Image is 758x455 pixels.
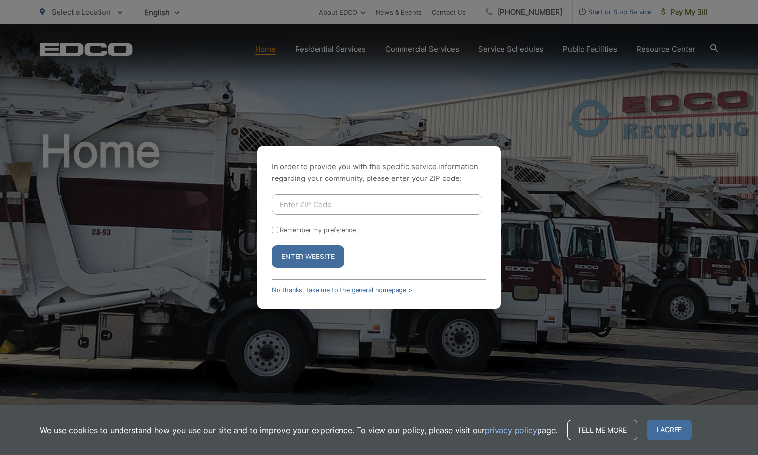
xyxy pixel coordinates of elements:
[272,161,486,184] p: In order to provide you with the specific service information regarding your community, please en...
[647,420,692,440] span: I agree
[280,226,356,234] label: Remember my preference
[272,194,482,215] input: Enter ZIP Code
[272,286,412,294] a: No thanks, take me to the general homepage >
[40,424,558,436] p: We use cookies to understand how you use our site and to improve your experience. To view our pol...
[567,420,637,440] a: Tell me more
[485,424,537,436] a: privacy policy
[272,245,344,268] button: Enter Website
